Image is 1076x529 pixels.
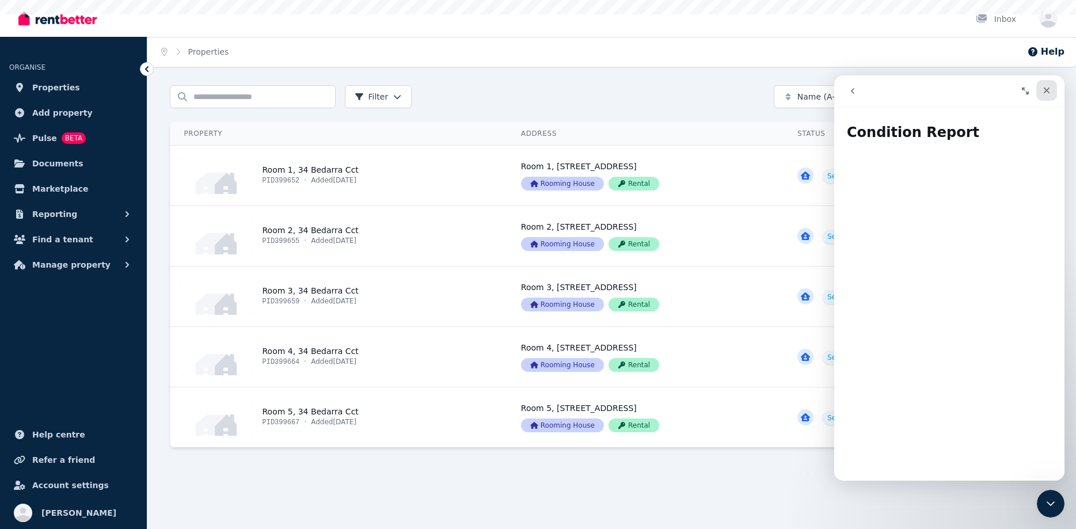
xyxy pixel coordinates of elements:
a: View details for Room 5, 34 Bedarra Cct [784,387,946,447]
a: View details for Room 4, 34 Bedarra Cct [170,327,507,387]
a: View details for Room 4, 34 Bedarra Cct [507,327,784,387]
span: ORGANISE [9,63,45,71]
iframe: Intercom live chat [834,75,1064,481]
span: Properties [32,81,80,94]
span: Help centre [32,428,85,442]
span: Add property [32,106,93,120]
span: BETA [62,132,86,144]
button: Reporting [9,203,138,226]
span: Account settings [32,478,109,492]
span: Manage property [32,258,111,272]
a: View details for Room 4, 34 Bedarra Cct [784,327,946,387]
a: View details for Room 2, 34 Bedarra Cct [170,206,507,266]
th: Status [784,122,946,146]
a: Refer a friend [9,448,138,471]
span: Find a tenant [32,233,93,246]
nav: Breadcrumb [147,37,242,67]
a: View details for Room 3, 34 Bedarra Cct [170,267,507,326]
a: Marketplace [9,177,138,200]
button: Help [1027,45,1064,59]
span: Documents [32,157,83,170]
a: Properties [9,76,138,99]
a: View details for Room 1, 34 Bedarra Cct [170,146,507,205]
img: RentBetter [18,10,97,27]
span: Pulse [32,131,57,145]
span: Reporting [32,207,77,221]
button: Manage property [9,253,138,276]
a: Properties [188,47,229,56]
a: Add property [9,101,138,124]
th: Property [170,122,507,146]
span: Filter [355,91,389,102]
a: View details for Room 3, 34 Bedarra Cct [507,267,784,326]
div: Inbox [976,13,1016,25]
button: Find a tenant [9,228,138,251]
button: Name (A-Z) [774,85,884,108]
th: Address [507,122,784,146]
a: View details for Room 2, 34 Bedarra Cct [507,206,784,266]
a: View details for Room 1, 34 Bedarra Cct [507,146,784,205]
button: Filter [345,85,412,108]
a: View details for Room 2, 34 Bedarra Cct [784,206,946,266]
a: View details for Room 5, 34 Bedarra Cct [170,387,507,447]
a: PulseBETA [9,127,138,150]
a: View details for Room 1, 34 Bedarra Cct [784,146,946,205]
a: Documents [9,152,138,175]
span: Name (A-Z) [797,91,844,102]
span: Refer a friend [32,453,95,467]
span: Marketplace [32,182,88,196]
a: Account settings [9,474,138,497]
a: Help centre [9,423,138,446]
iframe: Intercom live chat [1037,490,1064,517]
a: View details for Room 5, 34 Bedarra Cct [507,387,784,447]
a: View details for Room 3, 34 Bedarra Cct [784,267,946,326]
span: [PERSON_NAME] [41,506,116,520]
